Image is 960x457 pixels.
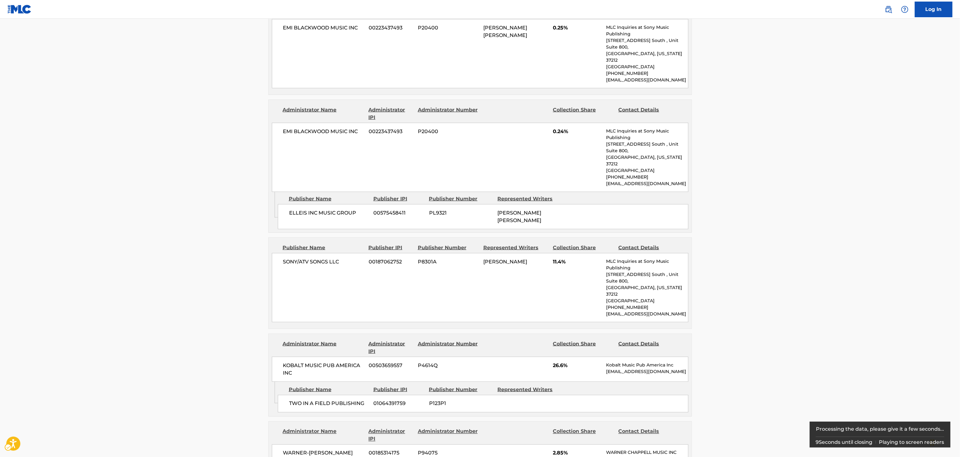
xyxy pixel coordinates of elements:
span: 00187062752 [369,258,413,266]
div: Publisher Number [418,244,479,252]
div: Administrator IPI [369,428,413,443]
span: TWO IN A FIELD PUBLISHING [289,400,369,408]
div: Represented Writers [483,244,548,252]
div: Publisher IPI [373,386,424,393]
span: 9 [816,439,819,445]
span: 0.24% [553,128,601,135]
p: WARNER CHAPPELL MUSIC INC [606,449,688,456]
span: [PERSON_NAME] [PERSON_NAME] [498,210,542,223]
p: [EMAIL_ADDRESS][DOMAIN_NAME] [606,311,688,317]
div: Publisher Number [429,386,493,393]
span: 00185314175 [369,449,413,457]
div: Publisher Name [289,195,369,203]
span: 01064391759 [374,400,424,408]
div: Administrator Number [418,428,479,443]
span: P20400 [418,128,479,135]
span: 00503659557 [369,362,413,369]
span: SONY/ATV SONGS LLC [283,258,364,266]
span: 11.4% [553,258,601,266]
span: 26.6% [553,362,601,369]
img: MLC Logo [8,5,32,14]
span: 00223437493 [369,24,413,32]
p: [GEOGRAPHIC_DATA] [606,167,688,174]
div: Administrator Name [283,106,364,121]
div: Administrator IPI [369,106,413,121]
p: [EMAIL_ADDRESS][DOMAIN_NAME] [606,368,688,375]
span: 00223437493 [369,128,413,135]
p: [PHONE_NUMBER] [606,304,688,311]
span: KOBALT MUSIC PUB AMERICA INC [283,362,364,377]
span: PL9321 [429,209,493,217]
div: Publisher IPI [369,244,413,252]
p: [EMAIL_ADDRESS][DOMAIN_NAME] [606,77,688,83]
p: [PHONE_NUMBER] [606,70,688,77]
span: EMI BLACKWOOD MUSIC INC [283,24,364,32]
p: [STREET_ADDRESS] South , Unit Suite 800, [606,37,688,50]
div: Contact Details [619,340,679,355]
div: Represented Writers [498,195,562,203]
p: [STREET_ADDRESS] South , Unit Suite 800, [606,141,688,154]
p: [GEOGRAPHIC_DATA] [606,64,688,70]
p: [PHONE_NUMBER] [606,174,688,180]
p: [GEOGRAPHIC_DATA], [US_STATE] 37212 [606,284,688,298]
p: [STREET_ADDRESS] South , Unit Suite 800, [606,271,688,284]
img: search [885,6,892,13]
p: Kobalt Music Pub America Inc [606,362,688,368]
div: Represented Writers [498,386,562,393]
p: MLC Inquiries at Sony Music Publishing [606,258,688,271]
div: Publisher Number [429,195,493,203]
p: MLC Inquiries at Sony Music Publishing [606,24,688,37]
p: [GEOGRAPHIC_DATA], [US_STATE] 37212 [606,154,688,167]
span: P123P1 [429,400,493,408]
div: Administrator Name [283,340,364,355]
a: Log In [915,2,952,17]
span: P8301A [418,258,479,266]
div: Administrator Number [418,340,479,355]
div: Collection Share [553,106,614,121]
span: P20400 [418,24,479,32]
span: [PERSON_NAME] [483,259,527,265]
span: [PERSON_NAME] [PERSON_NAME] [483,25,527,38]
div: Collection Share [553,428,614,443]
span: 0.25% [553,24,601,32]
span: ELLEIS INC MUSIC GROUP [289,209,369,217]
div: Processing the data, please give it a few seconds... [816,422,945,437]
div: Publisher Name [283,244,364,252]
img: help [901,6,909,13]
span: P94075 [418,449,479,457]
div: Contact Details [619,428,679,443]
div: Administrator IPI [369,340,413,355]
p: [GEOGRAPHIC_DATA] [606,298,688,304]
p: [EMAIL_ADDRESS][DOMAIN_NAME] [606,180,688,187]
span: P4614Q [418,362,479,369]
span: EMI BLACKWOOD MUSIC INC [283,128,364,135]
div: Administrator Name [283,428,364,443]
div: Publisher Name [289,386,369,393]
div: Publisher IPI [373,195,424,203]
p: [GEOGRAPHIC_DATA], [US_STATE] 37212 [606,50,688,64]
p: MLC Inquiries at Sony Music Publishing [606,128,688,141]
div: Collection Share [553,340,614,355]
span: 2.85% [553,449,601,457]
div: Collection Share [553,244,614,252]
div: Contact Details [619,244,679,252]
div: Administrator Number [418,106,479,121]
div: Contact Details [619,106,679,121]
span: 00575458411 [374,209,424,217]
